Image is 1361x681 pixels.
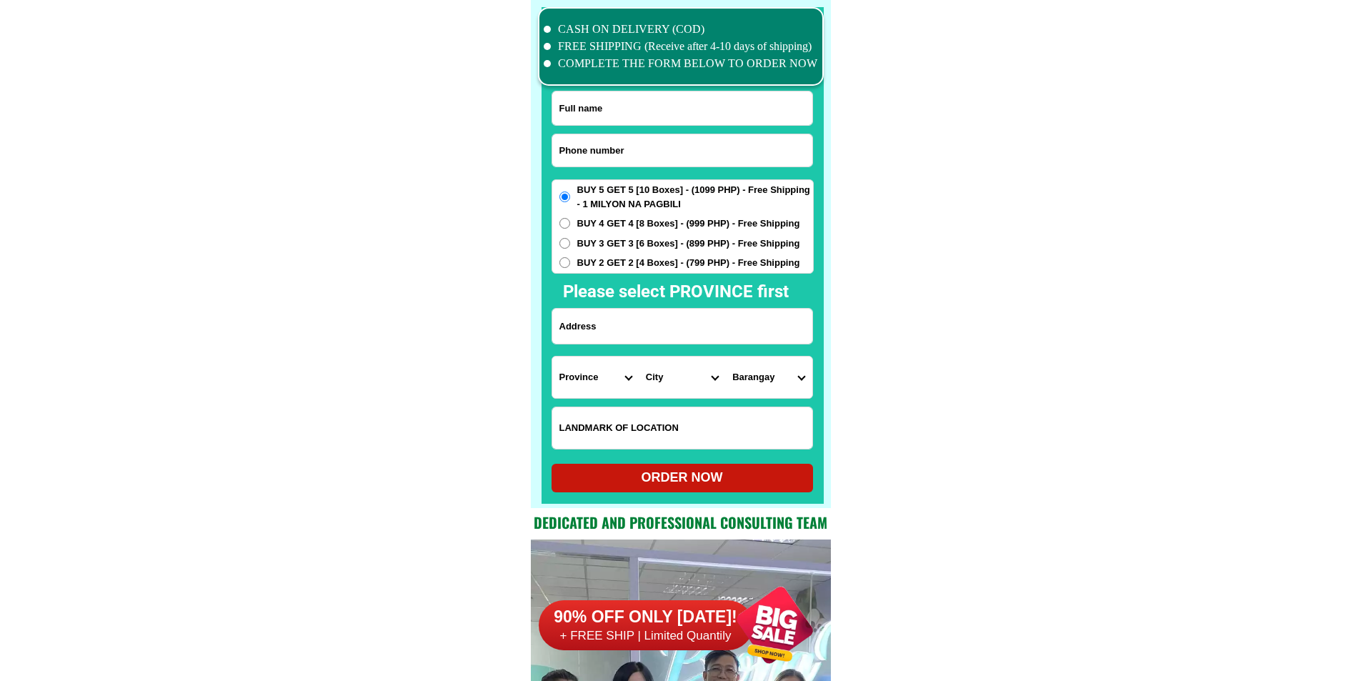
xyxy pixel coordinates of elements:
h6: 90% OFF ONLY [DATE]! [539,607,753,628]
h2: Dedicated and professional consulting team [531,512,831,533]
select: Select province [552,357,639,398]
li: CASH ON DELIVERY (COD) [544,21,818,38]
input: Input full_name [552,91,812,125]
input: BUY 2 GET 2 [4 Boxes] - (799 PHP) - Free Shipping [559,257,570,268]
input: Input LANDMARKOFLOCATION [552,407,812,449]
h2: Please select PROVINCE first [563,279,943,304]
input: BUY 5 GET 5 [10 Boxes] - (1099 PHP) - Free Shipping - 1 MILYON NA PAGBILI [559,192,570,202]
input: BUY 4 GET 4 [8 Boxes] - (999 PHP) - Free Shipping [559,218,570,229]
input: Input address [552,309,812,344]
span: BUY 5 GET 5 [10 Boxes] - (1099 PHP) - Free Shipping - 1 MILYON NA PAGBILI [577,183,813,211]
span: BUY 2 GET 2 [4 Boxes] - (799 PHP) - Free Shipping [577,256,800,270]
input: BUY 3 GET 3 [6 Boxes] - (899 PHP) - Free Shipping [559,238,570,249]
select: Select district [639,357,725,398]
span: BUY 3 GET 3 [6 Boxes] - (899 PHP) - Free Shipping [577,237,800,251]
div: ORDER NOW [552,468,813,487]
select: Select commune [725,357,812,398]
li: COMPLETE THE FORM BELOW TO ORDER NOW [544,55,818,72]
input: Input phone_number [552,134,812,166]
span: BUY 4 GET 4 [8 Boxes] - (999 PHP) - Free Shipping [577,217,800,231]
li: FREE SHIPPING (Receive after 4-10 days of shipping) [544,38,818,55]
h6: + FREE SHIP | Limited Quantily [539,628,753,644]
